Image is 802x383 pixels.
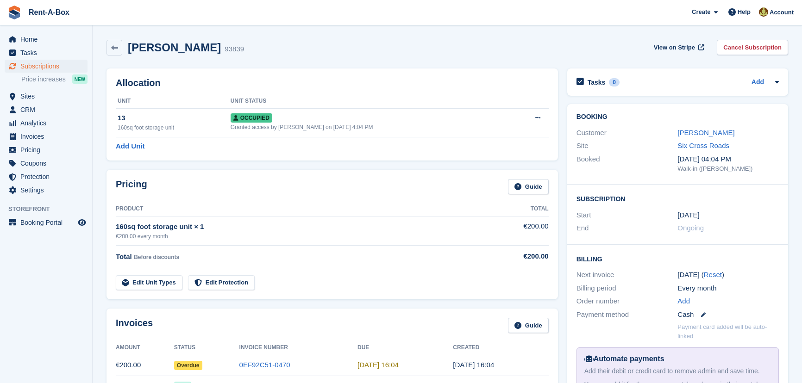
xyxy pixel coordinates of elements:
[609,78,620,86] div: 0
[20,60,76,73] span: Subscriptions
[677,164,779,173] div: Walk-in ([PERSON_NAME])
[231,113,272,123] span: Occupied
[5,117,88,130] a: menu
[116,141,144,152] a: Add Unit
[692,7,710,17] span: Create
[357,361,399,369] time: 2025-09-04 15:04:25 UTC
[576,223,678,234] div: End
[677,270,779,280] div: [DATE] ( )
[72,74,88,84] div: NEW
[225,44,244,55] div: 93839
[118,124,231,132] div: 160sq foot storage unit
[20,184,76,197] span: Settings
[21,74,88,84] a: Price increases NEW
[20,33,76,46] span: Home
[482,202,549,216] th: Total
[677,210,699,221] time: 2025-07-03 00:00:00 UTC
[717,40,788,55] a: Cancel Subscription
[576,154,678,173] div: Booked
[20,157,76,170] span: Coupons
[174,361,202,370] span: Overdue
[5,170,88,183] a: menu
[20,103,76,116] span: CRM
[116,340,174,355] th: Amount
[20,170,76,183] span: Protection
[116,355,174,376] td: €200.00
[5,46,88,59] a: menu
[134,254,179,260] span: Before discounts
[116,179,147,194] h2: Pricing
[8,204,92,214] span: Storefront
[5,130,88,143] a: menu
[116,202,482,216] th: Product
[5,157,88,170] a: menu
[759,7,768,17] img: Mairead Collins
[116,232,482,241] div: €200.00 every month
[174,340,239,355] th: Status
[576,254,779,263] h2: Billing
[128,41,221,54] h2: [PERSON_NAME]
[677,224,704,232] span: Ongoing
[5,103,88,116] a: menu
[677,296,690,307] a: Add
[770,8,794,17] span: Account
[654,43,695,52] span: View on Stripe
[738,7,751,17] span: Help
[357,340,453,355] th: Due
[677,129,734,136] a: [PERSON_NAME]
[576,210,678,221] div: Start
[704,271,722,278] a: Reset
[5,216,88,229] a: menu
[116,318,153,333] h2: Invoices
[76,217,88,228] a: Preview store
[25,5,73,20] a: Rent-A-Box
[453,361,494,369] time: 2025-09-03 15:04:31 UTC
[482,216,549,245] td: €200.00
[576,128,678,138] div: Customer
[5,90,88,103] a: menu
[21,75,66,84] span: Price increases
[116,275,182,290] a: Edit Unit Types
[116,253,132,260] span: Total
[584,353,771,364] div: Automate payments
[576,113,779,121] h2: Booking
[116,94,231,109] th: Unit
[584,366,771,376] div: Add their debit or credit card to remove admin and save time.
[20,46,76,59] span: Tasks
[677,154,779,165] div: [DATE] 04:04 PM
[453,340,548,355] th: Created
[20,117,76,130] span: Analytics
[576,194,779,203] h2: Subscription
[677,142,729,149] a: Six Cross Roads
[116,222,482,232] div: 160sq foot storage unit × 1
[5,60,88,73] a: menu
[508,318,549,333] a: Guide
[576,296,678,307] div: Order number
[650,40,706,55] a: View on Stripe
[118,113,231,124] div: 13
[677,283,779,294] div: Every month
[20,90,76,103] span: Sites
[576,141,678,151] div: Site
[231,123,511,131] div: Granted access by [PERSON_NAME] on [DATE] 4:04 PM
[20,143,76,156] span: Pricing
[20,130,76,143] span: Invoices
[188,275,255,290] a: Edit Protection
[5,33,88,46] a: menu
[677,322,779,340] p: Payment card added will be auto-linked
[677,309,779,320] div: Cash
[576,270,678,280] div: Next invoice
[231,94,511,109] th: Unit Status
[576,283,678,294] div: Billing period
[5,184,88,197] a: menu
[588,78,606,86] h2: Tasks
[20,216,76,229] span: Booking Portal
[7,6,21,19] img: stora-icon-8386f47178a22dfd0bd8f6a31ec36ba5ce8667c1dd55bd0f319d3a0aa187defe.svg
[508,179,549,194] a: Guide
[239,361,290,369] a: 0EF92C51-0470
[752,77,764,88] a: Add
[239,340,357,355] th: Invoice Number
[576,309,678,320] div: Payment method
[5,143,88,156] a: menu
[482,251,549,262] div: €200.00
